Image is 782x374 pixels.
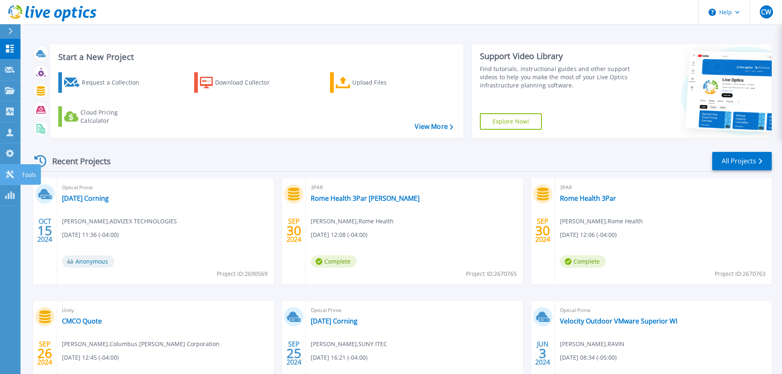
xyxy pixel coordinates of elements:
div: SEP 2024 [535,216,550,246]
span: [PERSON_NAME] , Rome Health [560,217,643,226]
p: Tools [22,164,36,186]
span: Project ID: 2690569 [217,269,268,278]
span: 26 [37,350,52,357]
span: Optical Prime [62,183,269,192]
div: Download Collector [215,74,281,91]
a: Upload Files [330,72,422,93]
span: Optical Prime [560,306,767,315]
a: CMCO Quote [62,317,102,325]
div: Cloud Pricing Calculator [80,108,146,125]
div: Find tutorials, instructional guides and other support videos to help you make the most of your L... [480,65,633,89]
span: 30 [287,227,301,234]
div: SEP 2024 [37,338,53,368]
span: [PERSON_NAME] , RAVIN [560,340,624,349]
a: Rome Health 3Par [PERSON_NAME] [311,194,420,202]
span: 3PAR [560,183,767,192]
a: [DATE] Corning [62,194,109,202]
div: Support Video Library [480,51,633,62]
span: Optical Prime [311,306,518,315]
a: Velocity Outdoor VMware Superior WI [560,317,677,325]
span: Anonymous [62,255,114,268]
div: JUN 2024 [535,338,550,368]
span: 15 [37,227,52,234]
div: Upload Files [352,74,418,91]
a: All Projects [712,152,772,170]
span: Project ID: 2670765 [466,269,517,278]
span: [PERSON_NAME] , Columbus [PERSON_NAME] Corporation [62,340,220,349]
span: 3 [539,350,546,357]
span: 25 [287,350,301,357]
span: CW [761,9,771,15]
span: [DATE] 12:08 (-04:00) [311,230,367,239]
span: Project ID: 2670763 [715,269,766,278]
span: [DATE] 11:36 (-04:00) [62,230,119,239]
a: [DATE] Corning [311,317,358,325]
span: [PERSON_NAME] , ADVIZEX TECHNOLOGIES [62,217,177,226]
a: Explore Now! [480,113,542,130]
a: Request a Collection [58,72,150,93]
span: Unity [62,306,269,315]
span: [DATE] 12:06 (-04:00) [560,230,617,239]
a: Rome Health 3Par [560,194,616,202]
div: Request a Collection [82,74,147,91]
a: Cloud Pricing Calculator [58,106,150,127]
div: OCT 2024 [37,216,53,246]
span: Complete [311,255,357,268]
span: 30 [535,227,550,234]
span: [PERSON_NAME] , Rome Health [311,217,394,226]
span: 3PAR [311,183,518,192]
a: Download Collector [194,72,286,93]
span: [DATE] 12:45 (-04:00) [62,353,119,362]
span: [DATE] 16:21 (-04:00) [311,353,367,362]
a: View More [415,123,453,131]
span: [PERSON_NAME] , SUNY ITEC [311,340,387,349]
div: SEP 2024 [286,338,302,368]
span: Complete [560,255,606,268]
span: [DATE] 08:34 (-05:00) [560,353,617,362]
h3: Start a New Project [58,53,453,62]
div: SEP 2024 [286,216,302,246]
div: Recent Projects [32,151,122,171]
